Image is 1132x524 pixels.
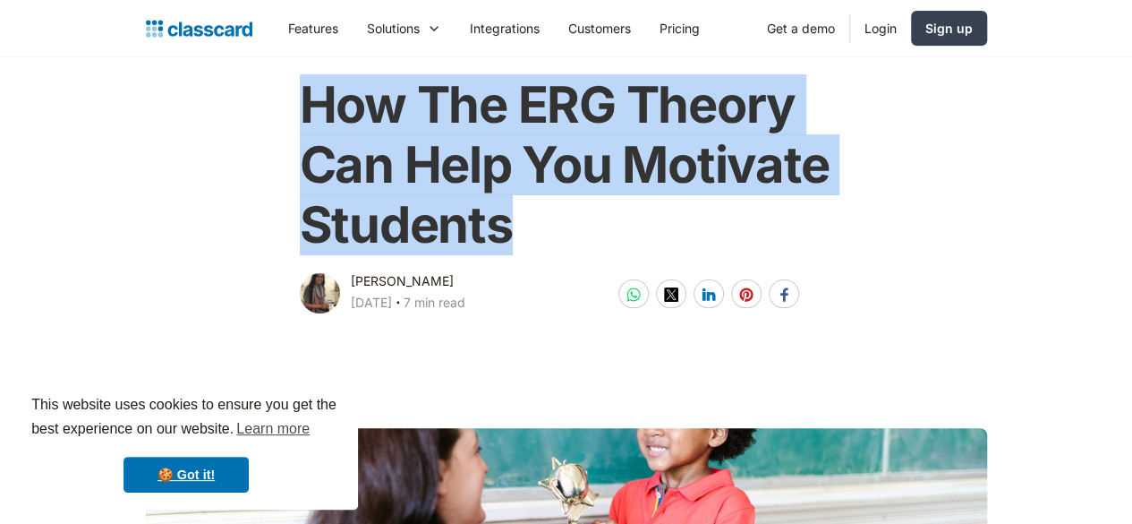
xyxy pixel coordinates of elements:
[367,19,420,38] div: Solutions
[300,75,833,256] h1: How The ERG Theory Can Help You Motivate Students
[31,394,341,442] span: This website uses cookies to ensure you get the best experience on our website.
[351,292,392,314] div: [DATE]
[234,416,312,442] a: learn more about cookies
[739,288,753,302] img: pinterest-white sharing button
[911,11,987,46] a: Sign up
[404,292,465,314] div: 7 min read
[274,8,353,48] a: Features
[14,377,358,510] div: cookieconsent
[123,457,249,493] a: dismiss cookie message
[850,8,911,48] a: Login
[146,16,252,41] a: home
[753,8,849,48] a: Get a demo
[664,288,678,302] img: twitter-white sharing button
[925,19,973,38] div: Sign up
[554,8,645,48] a: Customers
[351,271,454,292] div: [PERSON_NAME]
[626,288,641,302] img: whatsapp-white sharing button
[392,292,404,317] div: ‧
[702,288,716,302] img: linkedin-white sharing button
[353,8,455,48] div: Solutions
[645,8,714,48] a: Pricing
[777,288,791,302] img: facebook-white sharing button
[455,8,554,48] a: Integrations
